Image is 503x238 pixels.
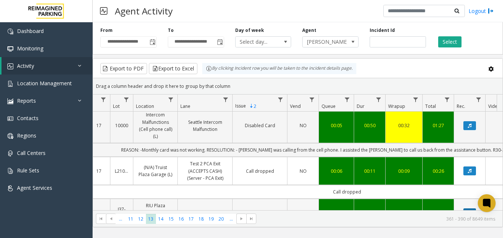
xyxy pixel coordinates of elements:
span: Reports [17,97,36,104]
span: Page 16 [176,214,186,224]
span: Go to the next page [239,216,244,222]
a: H Filter Menu [99,95,109,105]
span: Go to the last page [246,214,256,224]
span: Go to the last page [249,216,254,222]
span: Dur [357,103,364,109]
a: 00:05 [323,122,349,129]
a: Logout [469,7,494,15]
span: Page 17 [186,214,196,224]
span: Total [425,103,436,109]
a: Total Filter Menu [442,95,452,105]
h3: Agent Activity [111,2,176,20]
label: Agent [302,27,316,34]
a: (N/A) Truist Plaza Garage (L) [138,164,173,178]
span: Regions [17,132,36,139]
div: By clicking Incident row you will be taken to the incident details page. [202,63,356,74]
a: 00:11 [359,168,381,175]
a: Issue Filter Menu [276,95,286,105]
button: Export to PDF [100,63,147,74]
img: pageIcon [100,2,107,20]
img: 'icon' [7,81,13,87]
span: Page 11 [126,214,136,224]
span: Lane [180,103,190,109]
a: 00:26 [427,168,449,175]
span: [PERSON_NAME] [303,37,347,47]
span: Page 19 [206,214,216,224]
span: Toggle popup [216,37,224,47]
a: 00:32 [390,122,418,129]
span: Go to the next page [236,214,246,224]
span: Page 10 [116,214,126,224]
span: Page 13 [146,214,156,224]
span: Agent Services [17,184,52,191]
span: Select day... [236,37,280,47]
span: NO [300,209,307,216]
span: Call Centers [17,149,46,156]
span: Page 14 [156,214,166,224]
span: NO [300,168,307,174]
a: Vend Filter Menu [307,95,317,105]
div: 01:27 [427,122,449,129]
a: NO [292,122,314,129]
div: 00:07 [323,209,349,216]
a: 00:47 [359,209,381,216]
label: To [168,27,174,34]
span: Page 18 [196,214,206,224]
span: Go to the first page [96,214,106,224]
a: NO [292,168,314,175]
a: RIU Plaza Fisherman Wharf (I) (CP) [138,202,173,224]
span: Go to the first page [98,216,104,222]
a: 00:06 [323,168,349,175]
img: 'icon' [7,185,13,191]
span: Activity [17,62,34,69]
label: From [100,27,113,34]
a: Lane Filter Menu [221,95,231,105]
span: Page 12 [136,214,146,224]
a: 17 [92,209,106,216]
span: Queue [322,103,336,109]
a: Wrapup Filter Menu [411,95,421,105]
a: 00:25 [390,209,418,216]
span: Go to the previous page [106,214,116,224]
a: Disabled Card [237,122,283,129]
a: Seattle Intercom Malfunction [182,119,228,133]
span: Vend [290,103,301,109]
span: Rec. [457,103,465,109]
span: Page 15 [166,214,176,224]
img: 'icon' [7,168,13,174]
span: Lot [113,103,120,109]
div: 00:09 [390,168,418,175]
img: 'icon' [7,46,13,52]
a: Rec. Filter Menu [474,95,484,105]
a: Location Filter Menu [166,95,176,105]
span: Issue [235,103,246,109]
span: Video [488,103,500,109]
a: 01:19 [427,209,449,216]
span: Monitoring [17,45,43,52]
img: 'icon' [7,133,13,139]
img: 'icon' [7,98,13,104]
span: Toggle popup [148,37,156,47]
img: infoIcon.svg [206,66,212,72]
span: Rule Sets [17,167,39,174]
span: Page 21 [226,214,236,224]
a: Rate Inquiry [237,209,283,216]
span: 2 [254,103,256,109]
a: 00:50 [359,122,381,129]
img: 'icon' [7,29,13,34]
a: Lot Filter Menu [121,95,131,105]
img: logout [488,7,494,15]
button: Export to Excel [149,63,197,74]
span: Wrapup [388,103,405,109]
a: Activity [1,57,93,75]
a: Dur Filter Menu [374,95,384,105]
kendo-pager-info: 361 - 390 of 8649 items [261,216,495,222]
span: Sortable [249,103,254,109]
div: Data table [93,95,503,210]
